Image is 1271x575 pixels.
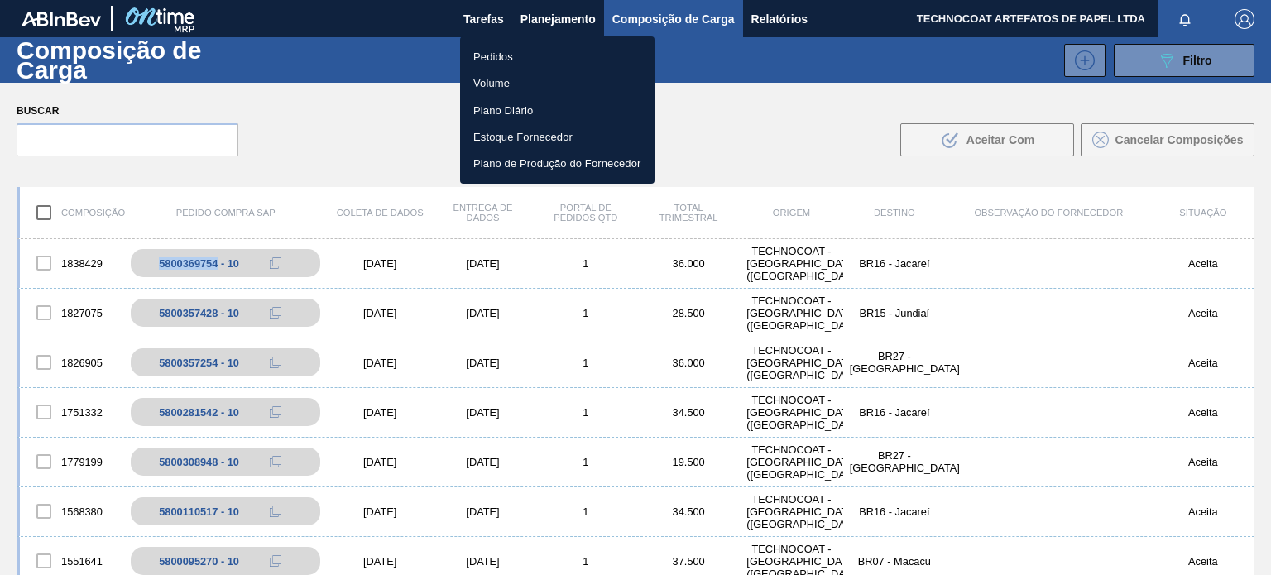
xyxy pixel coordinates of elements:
[473,77,510,89] font: Volume
[473,157,641,170] font: Plano de Produção do Fornecedor
[460,123,655,150] a: Estoque Fornecedor
[473,103,533,116] font: Plano Diário
[473,131,573,143] font: Estoque Fornecedor
[460,97,655,123] a: Plano Diário
[473,50,513,63] font: Pedidos
[460,43,655,69] a: Pedidos
[460,69,655,96] a: Volume
[460,150,655,176] a: Plano de Produção do Fornecedor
